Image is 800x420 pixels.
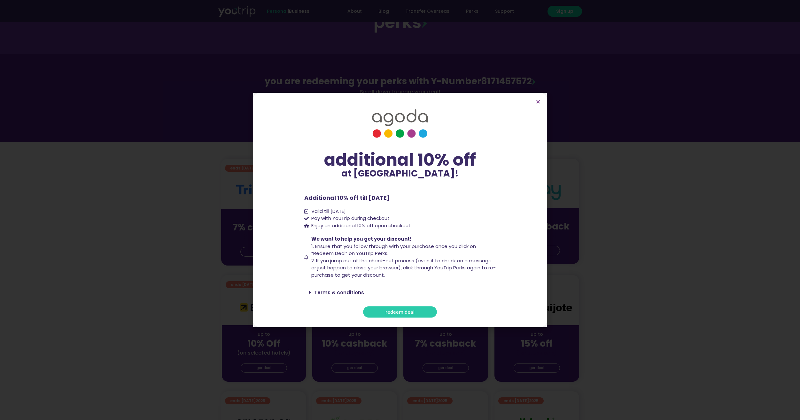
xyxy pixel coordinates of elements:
[304,285,496,300] div: Terms & conditions
[310,215,390,222] span: Pay with YouTrip during checkout
[311,257,496,278] span: 2. If you jump out of the check-out process (even if to check on a message or just happen to clos...
[536,99,540,104] a: Close
[314,289,364,296] a: Terms & conditions
[304,151,496,169] div: additional 10% off
[310,208,346,215] span: Valid till [DATE]
[385,310,415,314] span: redeem deal
[304,193,496,202] p: Additional 10% off till [DATE]
[304,169,496,178] p: at [GEOGRAPHIC_DATA]!
[363,306,437,318] a: redeem deal
[311,222,411,229] span: Enjoy an additional 10% off upon checkout
[311,243,476,257] span: 1. Ensure that you follow through with your purchase once you click on “Redeem Deal” on YouTrip P...
[311,236,411,242] span: We want to help you get your discount!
